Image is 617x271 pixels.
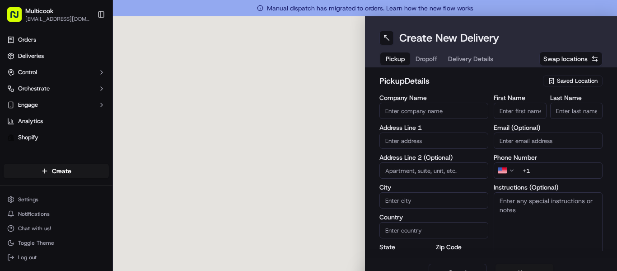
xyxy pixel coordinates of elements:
[4,251,109,264] button: Log out
[4,81,109,96] button: Orchestrate
[494,103,547,119] input: Enter first name
[140,116,164,127] button: See all
[18,239,54,247] span: Toggle Theme
[494,133,603,149] input: Enter email address
[4,49,109,63] a: Deliveries
[9,132,23,149] img: Wisdom Oko
[18,52,44,60] span: Deliveries
[494,124,603,131] label: Email (Optional)
[154,89,164,100] button: Start new chat
[543,54,588,63] span: Swap locations
[41,95,124,103] div: We're available if you need us!
[9,86,25,103] img: 1736555255976-a54dd68f-1ca7-489b-9aae-adbdc363a1c4
[18,117,43,125] span: Analytics
[90,204,109,211] span: Pylon
[543,75,603,87] button: Saved Location
[18,196,38,203] span: Settings
[9,118,61,125] div: Past conversations
[379,184,488,190] label: City
[98,140,101,147] span: •
[494,154,603,161] label: Phone Number
[379,103,488,119] input: Enter company name
[41,86,148,95] div: Start new chat
[98,165,101,172] span: •
[4,152,109,166] div: Favorites
[25,15,90,23] button: [EMAIL_ADDRESS][DOMAIN_NAME]
[9,156,23,174] img: Wisdom Oko
[18,254,37,261] span: Log out
[64,204,109,211] a: Powered byPylon
[379,95,488,101] label: Company Name
[4,4,93,25] button: Multicook[EMAIL_ADDRESS][DOMAIN_NAME]
[4,193,109,206] button: Settings
[18,101,38,109] span: Engage
[4,208,109,220] button: Notifications
[379,75,538,87] h2: pickup Details
[4,98,109,112] button: Engage
[19,86,35,103] img: 8571987876998_91fb9ceb93ad5c398215_72.jpg
[448,54,493,63] span: Delivery Details
[379,222,488,238] input: Enter country
[379,214,488,220] label: Country
[28,165,96,172] span: Wisdom [PERSON_NAME]
[379,124,488,131] label: Address Line 1
[25,6,53,15] button: Multicook
[379,154,488,161] label: Address Line 2 (Optional)
[18,36,36,44] span: Orders
[4,65,109,80] button: Control
[379,192,488,209] input: Enter city
[379,162,488,179] input: Apartment, suite, unit, etc.
[103,140,122,147] span: [DATE]
[379,133,488,149] input: Enter address
[5,199,73,215] a: 📗Knowledge Base
[9,9,27,27] img: Nash
[386,54,405,63] span: Pickup
[52,166,71,176] span: Create
[18,210,50,218] span: Notifications
[494,95,547,101] label: First Name
[399,31,499,45] h1: Create New Delivery
[103,165,122,172] span: [DATE]
[28,140,96,147] span: Wisdom [PERSON_NAME]
[4,237,109,249] button: Toggle Theme
[18,85,50,93] span: Orchestrate
[517,162,603,179] input: Enter phone number
[4,130,109,145] a: Shopify
[550,103,603,119] input: Enter last name
[379,244,432,250] label: State
[18,68,37,76] span: Control
[557,77,598,85] span: Saved Location
[4,114,109,128] a: Analytics
[23,58,163,68] input: Got a question? Start typing here...
[436,244,489,250] label: Zip Code
[550,95,603,101] label: Last Name
[494,184,603,190] label: Instructions (Optional)
[18,225,51,232] span: Chat with us!
[416,54,437,63] span: Dropoff
[18,141,25,148] img: 1736555255976-a54dd68f-1ca7-489b-9aae-adbdc363a1c4
[4,164,109,178] button: Create
[4,33,109,47] a: Orders
[18,165,25,172] img: 1736555255976-a54dd68f-1ca7-489b-9aae-adbdc363a1c4
[18,133,38,142] span: Shopify
[539,52,603,66] button: Swap locations
[257,4,473,13] span: Manual dispatch has migrated to orders. Learn how the new flow works
[73,199,149,215] a: 💻API Documentation
[7,134,14,141] img: Shopify logo
[4,222,109,235] button: Chat with us!
[9,36,164,51] p: Welcome 👋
